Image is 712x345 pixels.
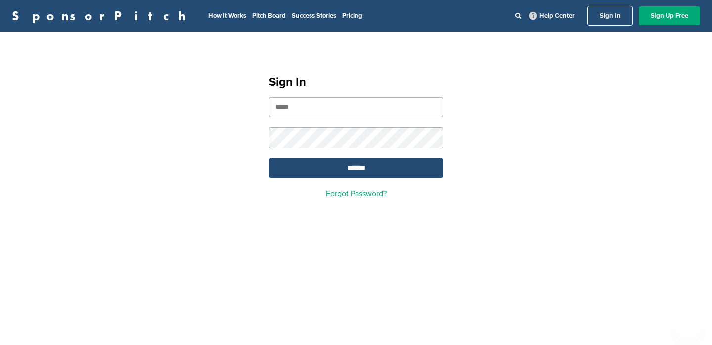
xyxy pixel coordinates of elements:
a: Success Stories [292,12,336,20]
a: SponsorPitch [12,9,192,22]
h1: Sign In [269,73,443,91]
a: Help Center [527,10,577,22]
a: How It Works [208,12,246,20]
a: Sign Up Free [639,6,700,25]
a: Pitch Board [252,12,286,20]
a: Sign In [587,6,633,26]
a: Forgot Password? [326,189,387,198]
iframe: Button to launch messaging window [672,305,704,337]
a: Pricing [342,12,362,20]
